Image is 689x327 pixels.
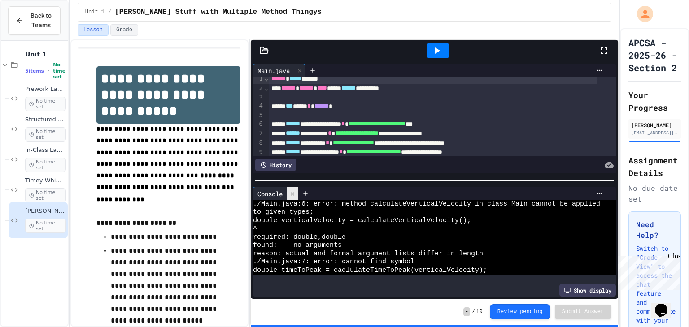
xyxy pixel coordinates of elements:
span: Fold line [264,75,269,82]
iframe: chat widget [651,291,680,318]
span: Submit Answer [562,308,604,315]
div: Chat with us now!Close [4,4,62,57]
div: Main.java [253,66,294,75]
div: 8 [253,138,264,148]
div: [EMAIL_ADDRESS][DOMAIN_NAME] [631,129,678,136]
span: No time set [25,219,66,233]
span: double verticalVelocity = calculateVerticalVelocity(); [253,217,471,225]
div: My Account [628,4,655,24]
span: to given types; [253,208,314,216]
iframe: chat widget [615,252,680,290]
span: found: no arguments [253,241,342,250]
span: reason: actual and formal argument lists differ in length [253,250,483,258]
span: Mathy Stuff with Multiple Method Thingys [115,7,322,17]
div: Show display [559,284,616,297]
h2: Your Progress [628,89,681,114]
span: [PERSON_NAME] Stuff with Multiple Method Thingys [25,207,66,215]
div: 3 [253,93,264,102]
span: No time set [25,127,66,142]
span: Unit 1 [25,50,66,58]
button: Submit Answer [555,305,611,319]
div: 5 [253,111,264,120]
span: In-Class Lab: [PERSON_NAME] Stuff [25,146,66,154]
span: 10 [476,308,482,315]
button: Lesson [78,24,109,36]
span: 5 items [25,68,44,74]
span: Structured Output [25,116,66,124]
h3: Need Help? [636,219,673,241]
span: ./Main.java:7: error: cannot find symbol [253,258,414,266]
div: 9 [253,148,264,157]
button: Grade [110,24,138,36]
span: / [472,308,475,315]
div: History [255,159,296,171]
span: Prework Lab - Introducing Errors [25,86,66,93]
div: 6 [253,120,264,129]
div: Console [253,187,298,200]
button: Review pending [490,304,550,319]
span: Fold line [264,84,269,91]
span: No time set [25,97,66,111]
div: 2 [253,84,264,93]
h1: APCSA - 2025-26 - Section 2 [628,36,681,74]
span: No time set [25,188,66,202]
span: required: double,double [253,233,346,241]
span: Back to Teams [29,11,53,30]
span: • [48,67,49,74]
span: - [463,307,470,316]
span: No time set [25,158,66,172]
div: 1 [253,74,264,84]
span: / [108,9,111,16]
div: Main.java [253,64,305,77]
div: Console [253,189,287,198]
span: No time set [53,62,66,80]
div: No due date set [628,183,681,204]
span: ^ [253,225,257,233]
div: [PERSON_NAME] [631,121,678,129]
span: double timeToPeak = caclulateTimeToPeak(verticalVelocity); [253,267,487,275]
span: Unit 1 [85,9,105,16]
span: Timey Whimey Stuff [25,177,66,185]
h2: Assignment Details [628,154,681,179]
button: Back to Teams [8,6,61,35]
div: 4 [253,102,264,111]
span: ./Main.java:6: error: method calculateVerticalVelocity in class Main cannot be applied [253,200,600,208]
div: 7 [253,129,264,138]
